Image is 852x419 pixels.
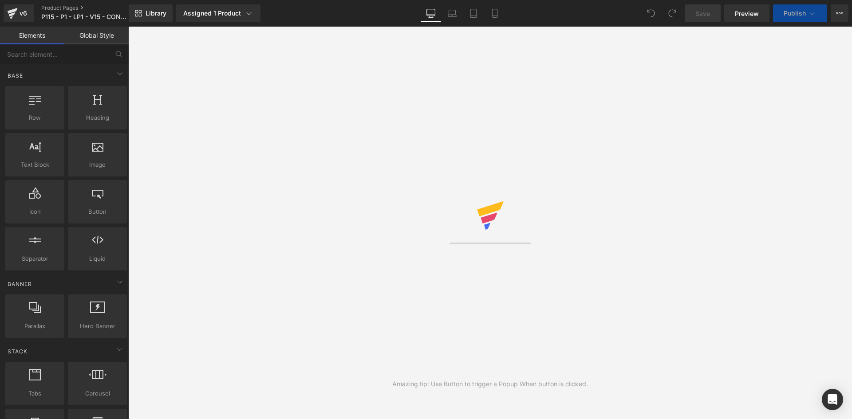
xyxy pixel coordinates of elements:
span: Tabs [8,389,62,398]
button: More [831,4,848,22]
span: Stack [7,347,28,356]
button: Undo [642,4,660,22]
button: Publish [773,4,827,22]
a: Preview [724,4,769,22]
span: Publish [784,10,806,17]
span: Library [146,9,166,17]
span: Image [71,160,124,169]
div: v6 [18,8,29,19]
span: Banner [7,280,33,288]
span: Heading [71,113,124,122]
a: Mobile [484,4,505,22]
span: Hero Banner [71,321,124,331]
a: v6 [4,4,34,22]
span: Row [8,113,62,122]
a: Desktop [420,4,442,22]
a: New Library [129,4,173,22]
span: Button [71,207,124,216]
div: Assigned 1 Product [183,9,253,18]
span: Icon [8,207,62,216]
span: P115 - P1 - LP1 - V15 - CONTROLE - [DATE] [41,13,126,20]
span: Carousel [71,389,124,398]
span: Separator [8,254,62,263]
span: Liquid [71,254,124,263]
a: Tablet [463,4,484,22]
div: Amazing tip: Use Button to trigger a Popup When button is clicked. [392,379,588,389]
a: Global Style [64,27,129,44]
span: Text Block [8,160,62,169]
a: Laptop [442,4,463,22]
span: Save [695,9,710,18]
button: Redo [663,4,681,22]
span: Parallax [8,321,62,331]
div: Open Intercom Messenger [822,389,843,410]
span: Base [7,71,24,80]
span: Preview [735,9,759,18]
a: Product Pages [41,4,143,12]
